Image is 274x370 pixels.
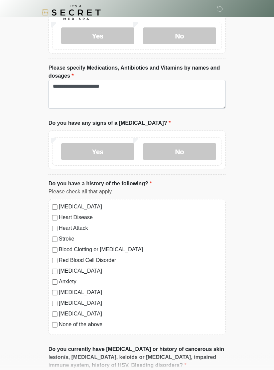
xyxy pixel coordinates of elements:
[143,28,216,44] label: No
[48,119,171,127] label: Do you have any signs of a [MEDICAL_DATA]?
[59,235,222,243] label: Stroke
[52,301,57,306] input: [MEDICAL_DATA]
[59,214,222,222] label: Heart Disease
[52,258,57,264] input: Red Blood Cell Disorder
[48,180,152,188] label: Do you have a history of the following?
[59,267,222,275] label: [MEDICAL_DATA]
[52,248,57,253] input: Blood Clotting or [MEDICAL_DATA]
[52,215,57,221] input: Heart Disease
[48,188,226,196] div: Please check all that apply.
[59,203,222,211] label: [MEDICAL_DATA]
[52,226,57,232] input: Heart Attack
[52,312,57,317] input: [MEDICAL_DATA]
[42,5,101,20] img: It's A Secret Med Spa Logo
[59,257,222,265] label: Red Blood Cell Disorder
[59,289,222,297] label: [MEDICAL_DATA]
[48,64,226,80] label: Please specify Medications, Antibiotics and Vitamins by names and dosages
[59,278,222,286] label: Anxiety
[61,144,134,160] label: Yes
[52,290,57,296] input: [MEDICAL_DATA]
[59,310,222,318] label: [MEDICAL_DATA]
[59,299,222,307] label: [MEDICAL_DATA]
[52,269,57,274] input: [MEDICAL_DATA]
[61,28,134,44] label: Yes
[52,322,57,328] input: None of the above
[52,237,57,242] input: Stroke
[59,224,222,233] label: Heart Attack
[48,346,226,370] label: Do you currently have [MEDICAL_DATA] or history of cancerous skin lesion/s, [MEDICAL_DATA], keloi...
[52,205,57,210] input: [MEDICAL_DATA]
[59,246,222,254] label: Blood Clotting or [MEDICAL_DATA]
[143,144,216,160] label: No
[52,280,57,285] input: Anxiety
[59,321,222,329] label: None of the above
